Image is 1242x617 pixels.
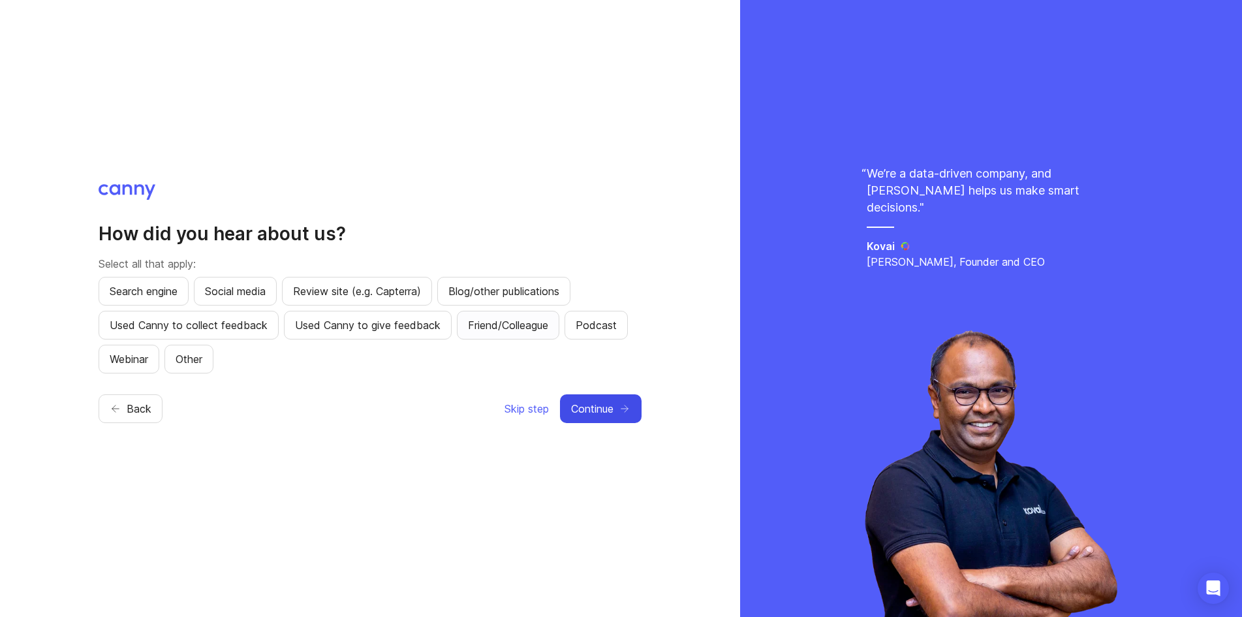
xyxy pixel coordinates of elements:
[99,256,642,272] p: Select all that apply:
[99,311,279,340] button: Used Canny to collect feedback
[164,345,213,373] button: Other
[295,317,441,333] span: Used Canny to give feedback
[110,351,148,367] span: Webinar
[457,311,559,340] button: Friend/Colleague
[437,277,570,306] button: Blog/other publications
[468,317,548,333] span: Friend/Colleague
[99,222,642,245] h2: How did you hear about us?
[293,283,421,299] span: Review site (e.g. Capterra)
[865,330,1117,617] img: saravana-fdffc8c2a6fa09d1791ca03b1e989ae1.webp
[560,394,642,423] button: Continue
[110,317,268,333] span: Used Canny to collect feedback
[867,238,895,254] h5: Kovai
[110,283,178,299] span: Search engine
[205,283,266,299] span: Social media
[900,241,911,251] img: Kovai logo
[1198,573,1229,604] div: Open Intercom Messenger
[448,283,559,299] span: Blog/other publications
[867,165,1115,216] p: We’re a data-driven company, and [PERSON_NAME] helps us make smart decisions. "
[565,311,628,340] button: Podcast
[127,401,151,417] span: Back
[284,311,452,340] button: Used Canny to give feedback
[176,351,202,367] span: Other
[505,401,549,417] span: Skip step
[282,277,432,306] button: Review site (e.g. Capterra)
[99,345,159,373] button: Webinar
[194,277,277,306] button: Social media
[576,317,617,333] span: Podcast
[571,401,613,417] span: Continue
[99,277,189,306] button: Search engine
[504,394,550,423] button: Skip step
[99,184,155,200] img: Canny logo
[99,394,163,423] button: Back
[867,254,1115,270] p: [PERSON_NAME], Founder and CEO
